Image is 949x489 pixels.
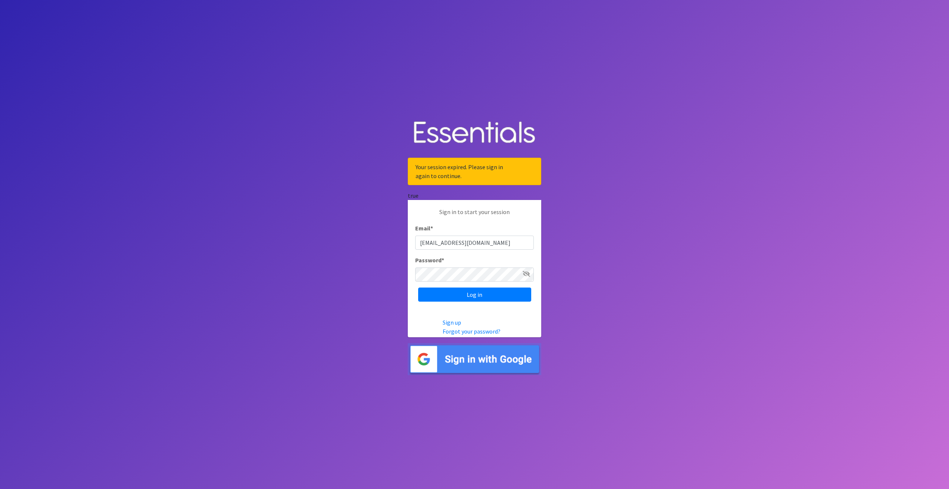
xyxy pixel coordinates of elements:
[408,158,541,185] div: Your session expired. Please sign in again to continue.
[415,256,444,265] label: Password
[408,114,541,152] img: Human Essentials
[442,256,444,264] abbr: required
[415,224,433,233] label: Email
[443,328,500,335] a: Forgot your password?
[415,207,534,224] p: Sign in to start your session
[408,343,541,375] img: Sign in with Google
[408,191,541,200] div: true
[418,288,531,302] input: Log in
[430,224,433,232] abbr: required
[443,319,461,326] a: Sign up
